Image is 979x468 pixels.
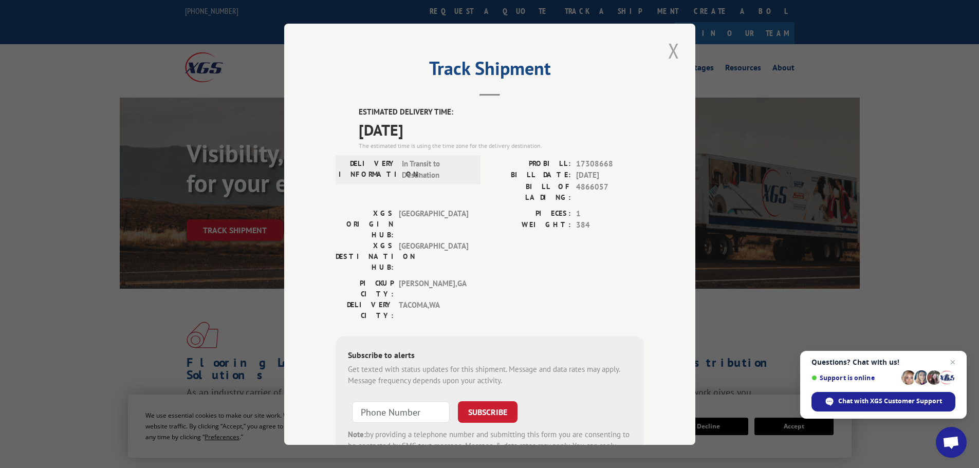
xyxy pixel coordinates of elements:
span: 384 [576,219,644,231]
div: The estimated time is using the time zone for the delivery destination. [359,141,644,150]
span: Support is online [811,374,898,382]
label: PIECES: [490,208,571,219]
label: BILL OF LADING: [490,181,571,202]
span: 1 [576,208,644,219]
a: Open chat [936,427,967,458]
label: XGS DESTINATION HUB: [336,240,394,272]
label: PROBILL: [490,158,571,170]
label: WEIGHT: [490,219,571,231]
label: XGS ORIGIN HUB: [336,208,394,240]
span: Chat with XGS Customer Support [838,397,942,406]
label: BILL DATE: [490,170,571,181]
span: [DATE] [576,170,644,181]
span: In Transit to Destination [402,158,471,181]
span: TACOMA , WA [399,299,468,321]
div: Get texted with status updates for this shipment. Message and data rates may apply. Message frequ... [348,363,632,386]
span: [GEOGRAPHIC_DATA] [399,208,468,240]
span: 17308668 [576,158,644,170]
label: DELIVERY CITY: [336,299,394,321]
span: [PERSON_NAME] , GA [399,277,468,299]
span: Chat with XGS Customer Support [811,392,955,411]
button: SUBSCRIBE [458,401,518,422]
div: Subscribe to alerts [348,348,632,363]
h2: Track Shipment [336,61,644,81]
strong: Note: [348,429,366,439]
div: by providing a telephone number and submitting this form you are consenting to be contacted by SM... [348,428,632,463]
label: ESTIMATED DELIVERY TIME: [359,106,644,118]
span: [GEOGRAPHIC_DATA] [399,240,468,272]
label: PICKUP CITY: [336,277,394,299]
span: [DATE] [359,118,644,141]
span: Questions? Chat with us! [811,358,955,366]
span: 4866057 [576,181,644,202]
input: Phone Number [352,401,450,422]
button: Close modal [665,36,682,65]
label: DELIVERY INFORMATION: [339,158,397,181]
